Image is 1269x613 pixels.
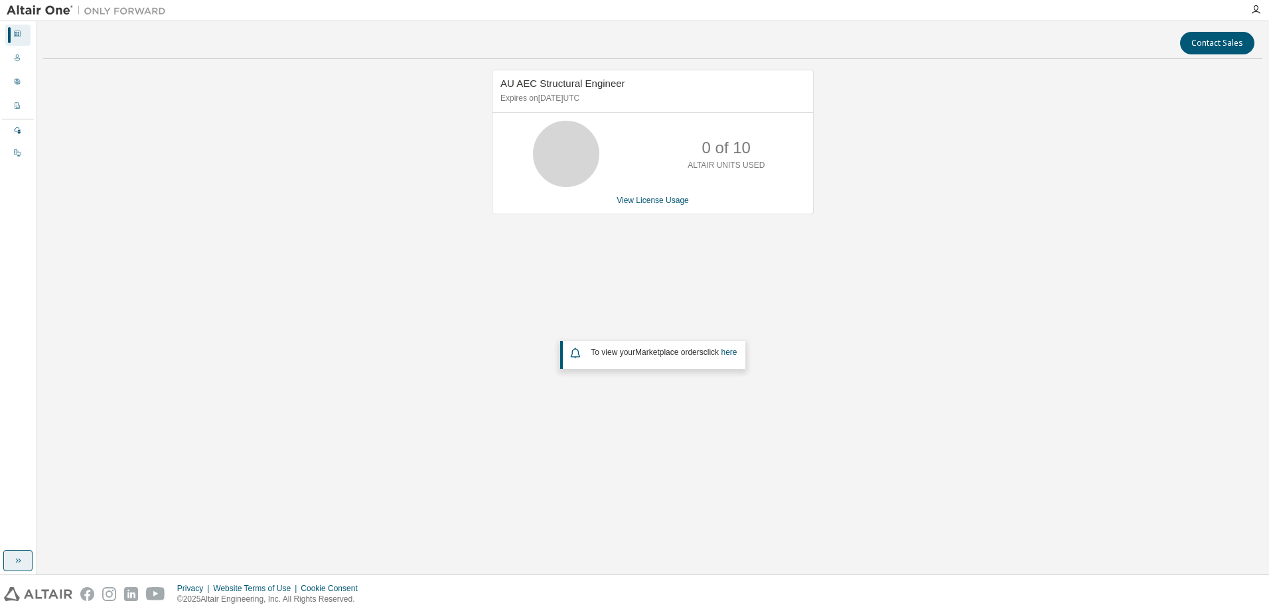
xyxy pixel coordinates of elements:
[177,583,213,594] div: Privacy
[124,587,138,601] img: linkedin.svg
[5,48,31,70] div: Users
[4,587,72,601] img: altair_logo.svg
[5,25,31,46] div: Dashboard
[5,96,31,117] div: Company Profile
[213,583,301,594] div: Website Terms of Use
[146,587,165,601] img: youtube.svg
[177,594,366,605] p: © 2025 Altair Engineering, Inc. All Rights Reserved.
[635,348,704,357] em: Marketplace orders
[500,93,802,104] p: Expires on [DATE] UTC
[5,143,31,165] div: On Prem
[80,587,94,601] img: facebook.svg
[617,196,689,205] a: View License Usage
[7,4,173,17] img: Altair One
[301,583,365,594] div: Cookie Consent
[5,72,31,94] div: User Profile
[721,348,737,357] a: here
[702,137,751,159] p: 0 of 10
[1180,32,1254,54] button: Contact Sales
[500,78,625,89] span: AU AEC Structural Engineer
[5,121,31,142] div: Managed
[591,348,737,357] span: To view your click
[688,160,765,171] p: ALTAIR UNITS USED
[102,587,116,601] img: instagram.svg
